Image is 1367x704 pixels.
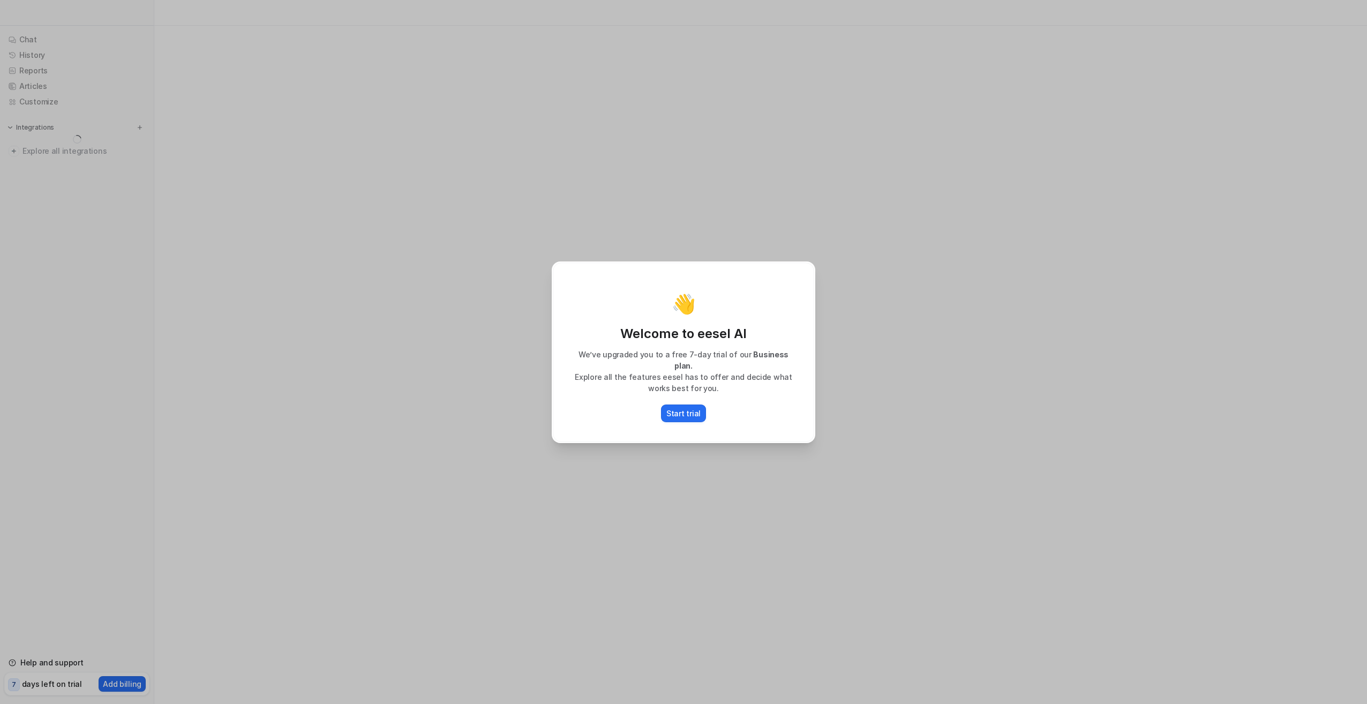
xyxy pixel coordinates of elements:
[666,408,701,419] p: Start trial
[672,293,696,314] p: 👋
[564,349,803,371] p: We’ve upgraded you to a free 7-day trial of our
[564,371,803,394] p: Explore all the features eesel has to offer and decide what works best for you.
[661,405,706,422] button: Start trial
[564,325,803,342] p: Welcome to eesel AI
